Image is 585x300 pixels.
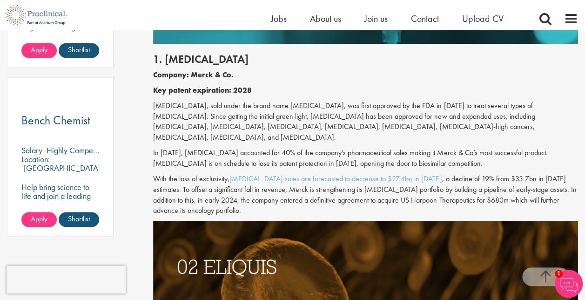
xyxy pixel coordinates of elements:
[59,43,99,58] a: Shortlist
[153,85,252,95] b: Key patent expiration: 2028
[462,13,504,25] a: Upload CV
[31,45,47,55] span: Apply
[21,154,50,164] span: Location:
[21,212,57,227] a: Apply
[59,212,99,227] a: Shortlist
[555,270,563,278] span: 1
[153,53,578,65] h2: 1. [MEDICAL_DATA]
[21,112,90,128] span: Bench Chemist
[153,70,234,80] b: Company: Merck & Co.
[153,148,578,169] p: In [DATE], [MEDICAL_DATA] accounted for 40% of the company’s pharmaceutical sales making it Merck...
[310,13,341,25] a: About us
[21,115,99,126] a: Bench Chemist
[271,13,287,25] a: Jobs
[7,266,126,293] iframe: reCAPTCHA
[364,13,388,25] a: Join us
[31,214,47,224] span: Apply
[229,174,442,184] a: [MEDICAL_DATA] sales are forecasted to decrease to $27.4bn in [DATE]
[21,183,99,253] p: Help bring science to life and join a leading pharmaceutical company to play a key role in delive...
[21,163,103,182] p: [GEOGRAPHIC_DATA], [GEOGRAPHIC_DATA]
[555,270,583,298] img: Chatbot
[47,145,108,156] p: Highly Competitive
[411,13,439,25] a: Contact
[21,145,42,156] span: Salary
[153,174,578,216] p: With the loss of exclusivity, , a decline of 19% from $33.7bn in [DATE] estimates. To offset a si...
[21,43,57,58] a: Apply
[153,101,578,143] p: [MEDICAL_DATA], sold under the brand name [MEDICAL_DATA], was first approved by the FDA in [DATE]...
